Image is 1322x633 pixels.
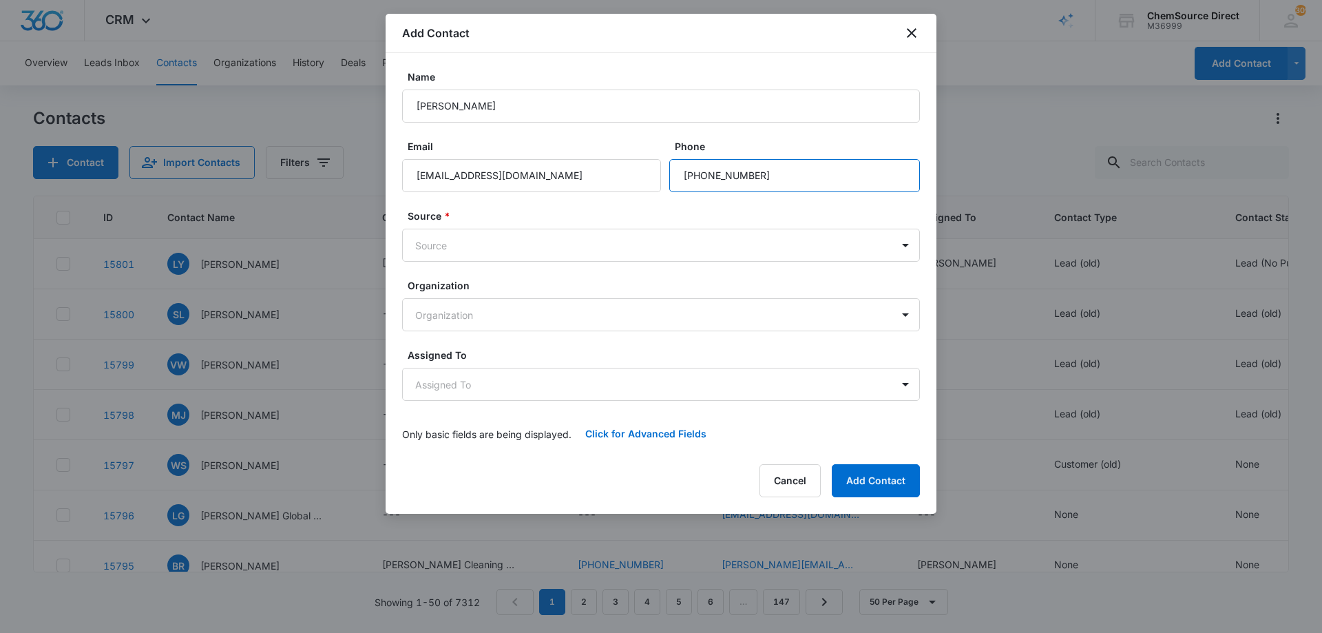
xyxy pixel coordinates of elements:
label: Source [408,209,925,223]
button: close [903,25,920,41]
label: Name [408,70,925,84]
input: Name [402,90,920,123]
label: Organization [408,278,925,293]
p: Only basic fields are being displayed. [402,427,571,442]
label: Phone [675,139,925,154]
h1: Add Contact [402,25,470,41]
button: Add Contact [832,464,920,497]
label: Assigned To [408,348,925,362]
button: Click for Advanced Fields [571,417,720,450]
input: Email [402,159,661,192]
input: Phone [669,159,920,192]
label: Email [408,139,667,154]
button: Cancel [759,464,821,497]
